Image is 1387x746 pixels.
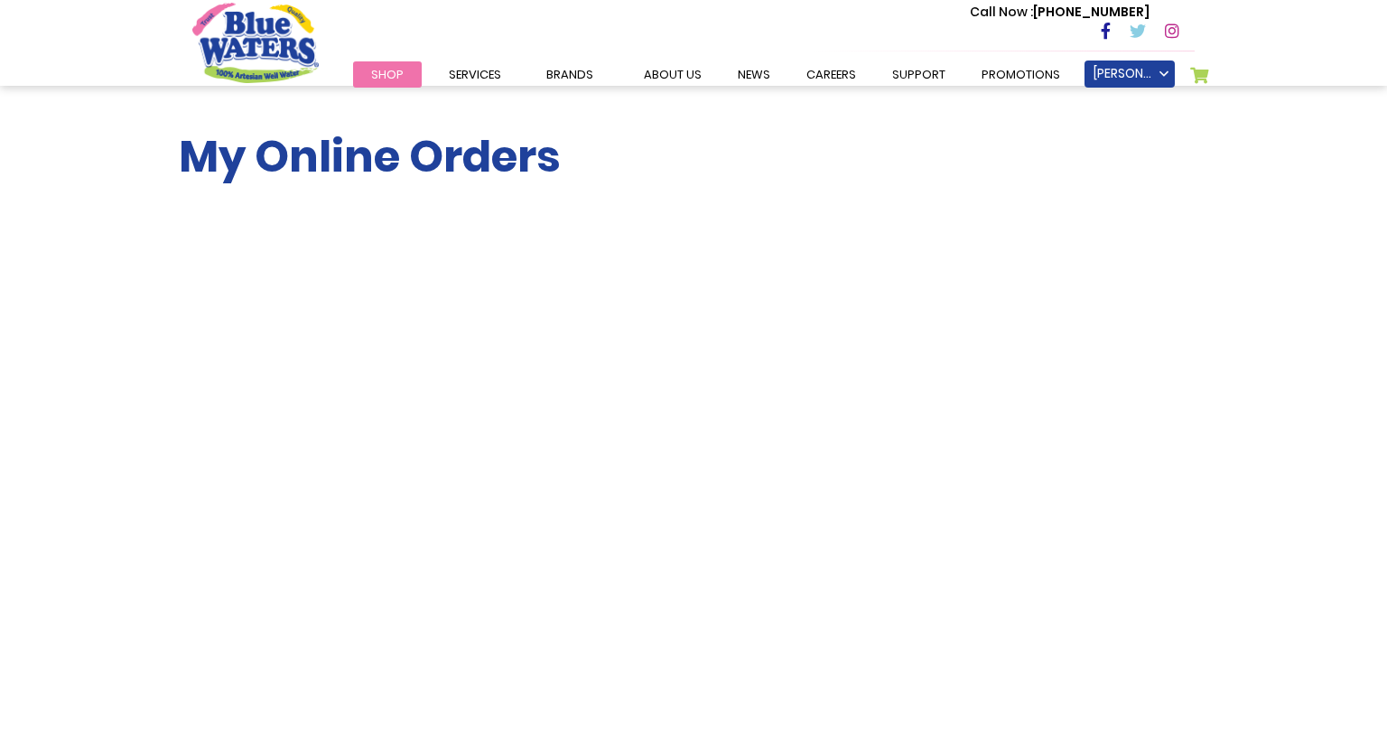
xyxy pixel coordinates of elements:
a: News [720,61,788,88]
span: Services [449,66,501,83]
span: Shop [371,66,404,83]
a: [PERSON_NAME] [1084,61,1175,88]
a: about us [626,61,720,88]
span: Call Now : [970,3,1033,21]
a: store logo [192,3,319,82]
a: careers [788,61,874,88]
a: Services [431,61,519,88]
p: [PHONE_NUMBER] [970,3,1150,22]
span: Brands [546,66,593,83]
a: Brands [528,61,611,88]
a: Promotions [963,61,1078,88]
span: My Online Orders [179,126,561,187]
a: support [874,61,963,88]
a: Shop [353,61,422,88]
